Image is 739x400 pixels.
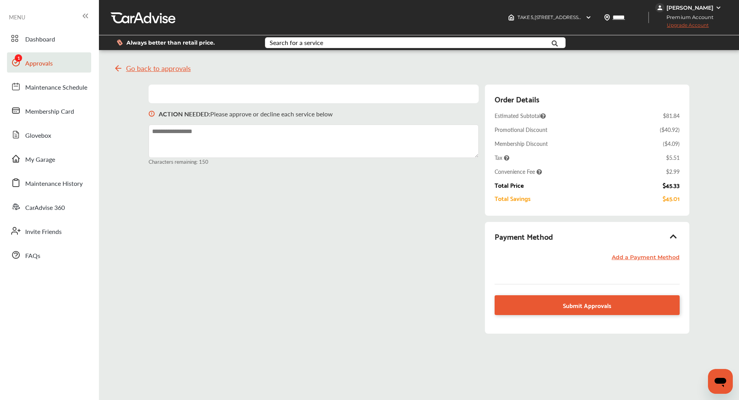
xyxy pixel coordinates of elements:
[655,22,709,32] span: Upgrade Account
[7,173,91,193] a: Maintenance History
[7,197,91,217] a: CarAdvise 360
[7,245,91,265] a: FAQs
[126,40,215,45] span: Always better than retail price.
[7,28,91,48] a: Dashboard
[25,155,55,165] span: My Garage
[585,14,592,21] img: header-down-arrow.9dd2ce7d.svg
[9,14,25,20] span: MENU
[655,3,665,12] img: jVpblrzwTbfkPYzPPzSLxeg0AAAAASUVORK5CYII=
[495,112,546,119] span: Estimated Subtotal
[7,76,91,97] a: Maintenance Schedule
[7,221,91,241] a: Invite Friends
[25,35,55,45] span: Dashboard
[495,92,539,106] div: Order Details
[663,182,680,189] div: $45.33
[159,109,333,118] p: Please approve or decline each service below
[563,300,611,310] span: Submit Approvals
[663,140,680,147] div: ( $4.09 )
[25,83,87,93] span: Maintenance Schedule
[663,195,680,202] div: $45.01
[149,103,155,125] img: svg+xml;base64,PHN2ZyB3aWR0aD0iMTYiIGhlaWdodD0iMTciIHZpZXdCb3g9IjAgMCAxNiAxNyIgZmlsbD0ibm9uZSIgeG...
[663,112,680,119] div: $81.84
[149,158,479,165] small: Characters remaining: 150
[25,107,74,117] span: Membership Card
[159,109,210,118] b: ACTION NEEDED :
[666,168,680,175] div: $2.99
[7,100,91,121] a: Membership Card
[715,5,722,11] img: WGsFRI8htEPBVLJbROoPRyZpYNWhNONpIPPETTm6eUC0GeLEiAAAAAElFTkSuQmCC
[117,39,123,46] img: dollor_label_vector.a70140d1.svg
[126,64,191,72] span: Go back to approvals
[604,14,610,21] img: location_vector.a44bc228.svg
[495,295,679,315] a: Submit Approvals
[25,59,53,69] span: Approvals
[25,251,40,261] span: FAQs
[270,40,323,46] div: Search for a service
[7,125,91,145] a: Glovebox
[114,64,123,73] img: svg+xml;base64,PHN2ZyB4bWxucz0iaHR0cDovL3d3dy53My5vcmcvMjAwMC9zdmciIHdpZHRoPSIyNCIgaGVpZ2h0PSIyNC...
[495,126,547,133] div: Promotional Discount
[495,195,531,202] div: Total Savings
[495,154,509,161] span: Tax
[517,14,654,20] span: TAKE 5 , [STREET_ADDRESS] [GEOGRAPHIC_DATA] , OH 44146
[495,140,548,147] div: Membership Discount
[7,52,91,73] a: Approvals
[495,168,542,175] span: Convenience Fee
[495,182,524,189] div: Total Price
[25,179,83,189] span: Maintenance History
[666,4,713,11] div: [PERSON_NAME]
[7,149,91,169] a: My Garage
[666,154,680,161] div: $5.51
[25,227,62,237] span: Invite Friends
[508,14,514,21] img: header-home-logo.8d720a4f.svg
[708,369,733,394] iframe: Button to launch messaging window
[612,254,680,261] a: Add a Payment Method
[25,203,65,213] span: CarAdvise 360
[25,131,51,141] span: Glovebox
[660,126,680,133] div: ( $40.92 )
[495,230,679,243] div: Payment Method
[656,13,719,21] span: Premium Account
